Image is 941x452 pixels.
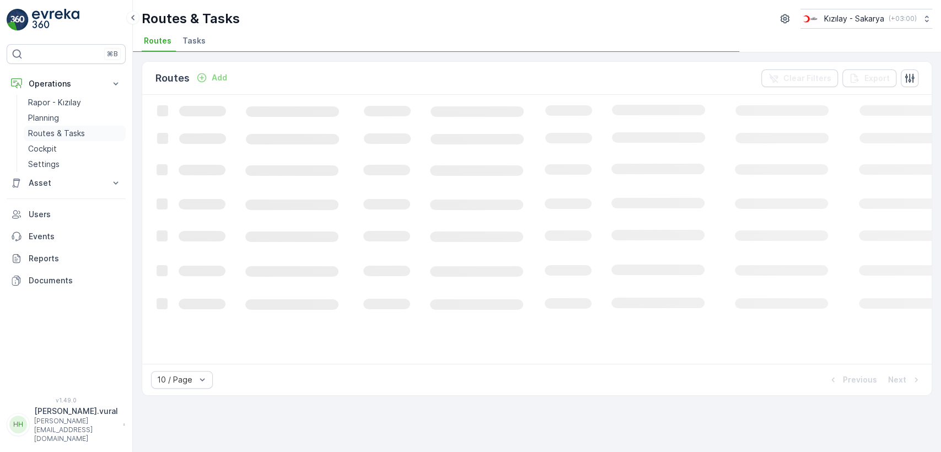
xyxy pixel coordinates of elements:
[32,9,79,31] img: logo_light-DOdMpM7g.png
[29,177,104,189] p: Asset
[800,13,820,25] img: k%C4%B1z%C4%B1lay_DTAvauz.png
[142,10,240,28] p: Routes & Tasks
[888,374,906,385] p: Next
[34,406,118,417] p: [PERSON_NAME].vural
[24,126,126,141] a: Routes & Tasks
[800,9,932,29] button: Kızılay - Sakarya(+03:00)
[843,374,877,385] p: Previous
[889,14,917,23] p: ( +03:00 )
[28,143,57,154] p: Cockpit
[7,406,126,443] button: HH[PERSON_NAME].vural[PERSON_NAME][EMAIL_ADDRESS][DOMAIN_NAME]
[155,71,190,86] p: Routes
[24,141,126,157] a: Cockpit
[182,35,206,46] span: Tasks
[24,95,126,110] a: Rapor - Kızılay
[29,275,121,286] p: Documents
[9,416,27,433] div: HH
[29,253,121,264] p: Reports
[887,373,923,386] button: Next
[7,225,126,247] a: Events
[7,172,126,194] button: Asset
[783,73,831,84] p: Clear Filters
[7,203,126,225] a: Users
[7,397,126,403] span: v 1.49.0
[7,9,29,31] img: logo
[24,157,126,172] a: Settings
[7,73,126,95] button: Operations
[826,373,878,386] button: Previous
[29,231,121,242] p: Events
[761,69,838,87] button: Clear Filters
[34,417,118,443] p: [PERSON_NAME][EMAIL_ADDRESS][DOMAIN_NAME]
[212,72,227,83] p: Add
[842,69,896,87] button: Export
[824,13,884,24] p: Kızılay - Sakarya
[28,128,85,139] p: Routes & Tasks
[864,73,890,84] p: Export
[7,270,126,292] a: Documents
[28,159,60,170] p: Settings
[28,97,81,108] p: Rapor - Kızılay
[29,209,121,220] p: Users
[7,247,126,270] a: Reports
[24,110,126,126] a: Planning
[28,112,59,123] p: Planning
[107,50,118,58] p: ⌘B
[144,35,171,46] span: Routes
[29,78,104,89] p: Operations
[192,71,232,84] button: Add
